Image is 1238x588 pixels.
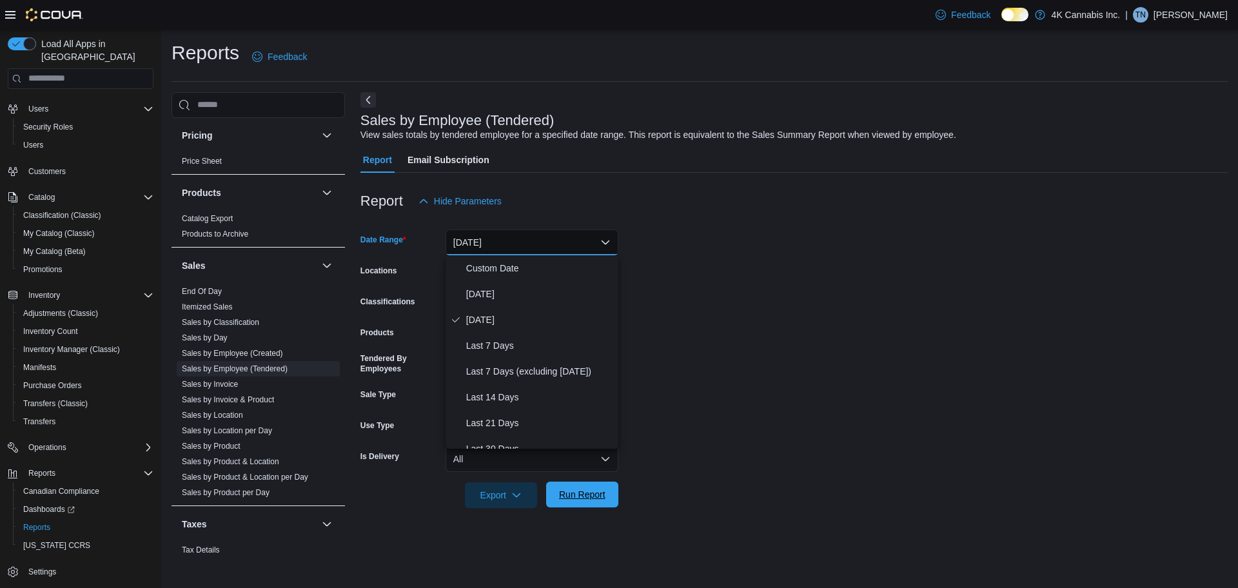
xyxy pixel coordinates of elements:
[360,451,399,462] label: Is Delivery
[23,344,120,355] span: Inventory Manager (Classic)
[408,147,489,173] span: Email Subscription
[360,389,396,400] label: Sale Type
[13,206,159,224] button: Classification (Classic)
[13,395,159,413] button: Transfers (Classic)
[18,378,153,393] span: Purchase Orders
[3,438,159,456] button: Operations
[18,484,104,499] a: Canadian Compliance
[13,242,159,260] button: My Catalog (Beta)
[360,92,376,108] button: Next
[182,395,274,405] span: Sales by Invoice & Product
[182,518,207,531] h3: Taxes
[182,214,233,223] a: Catalog Export
[13,500,159,518] a: Dashboards
[23,465,61,481] button: Reports
[23,440,72,455] button: Operations
[172,211,345,247] div: Products
[182,545,220,554] a: Tax Details
[360,235,406,245] label: Date Range
[182,426,272,436] span: Sales by Location per Day
[3,464,159,482] button: Reports
[28,192,55,202] span: Catalog
[18,226,100,241] a: My Catalog (Classic)
[23,101,153,117] span: Users
[13,358,159,377] button: Manifests
[182,410,243,420] span: Sales by Location
[182,259,206,272] h3: Sales
[1133,7,1148,23] div: Tomas Nunez
[23,522,50,533] span: Reports
[360,420,394,431] label: Use Type
[23,140,43,150] span: Users
[182,349,283,358] a: Sales by Employee (Created)
[182,287,222,296] a: End Of Day
[247,44,312,70] a: Feedback
[28,468,55,478] span: Reports
[23,398,88,409] span: Transfers (Classic)
[319,185,335,201] button: Products
[182,411,243,420] a: Sales by Location
[18,502,153,517] span: Dashboards
[18,137,153,153] span: Users
[182,317,259,328] span: Sales by Classification
[23,210,101,220] span: Classification (Classic)
[182,333,228,342] a: Sales by Day
[360,128,956,142] div: View sales totals by tendered employee for a specified date range. This report is equivalent to t...
[18,208,106,223] a: Classification (Classic)
[473,482,529,508] span: Export
[18,119,78,135] a: Security Roles
[182,487,270,498] span: Sales by Product per Day
[182,395,274,404] a: Sales by Invoice & Product
[182,456,279,467] span: Sales by Product & Location
[446,255,618,449] div: Select listbox
[3,286,159,304] button: Inventory
[360,353,440,374] label: Tendered By Employees
[13,260,159,279] button: Promotions
[182,426,272,435] a: Sales by Location per Day
[23,504,75,514] span: Dashboards
[23,540,90,551] span: [US_STATE] CCRS
[28,290,60,300] span: Inventory
[182,186,221,199] h3: Products
[182,364,288,374] span: Sales by Employee (Tendered)
[23,440,153,455] span: Operations
[23,164,71,179] a: Customers
[466,260,613,276] span: Custom Date
[360,297,415,307] label: Classifications
[182,364,288,373] a: Sales by Employee (Tendered)
[18,502,80,517] a: Dashboards
[18,414,61,429] a: Transfers
[1154,7,1228,23] p: [PERSON_NAME]
[466,389,613,405] span: Last 14 Days
[28,104,48,114] span: Users
[1001,21,1002,22] span: Dark Mode
[23,228,95,239] span: My Catalog (Classic)
[18,538,95,553] a: [US_STATE] CCRS
[18,262,153,277] span: Promotions
[182,457,279,466] a: Sales by Product & Location
[18,538,153,553] span: Washington CCRS
[182,380,238,389] a: Sales by Invoice
[182,286,222,297] span: End Of Day
[23,288,153,303] span: Inventory
[23,308,98,318] span: Adjustments (Classic)
[13,536,159,554] button: [US_STATE] CCRS
[319,128,335,143] button: Pricing
[18,226,153,241] span: My Catalog (Classic)
[18,208,153,223] span: Classification (Classic)
[18,324,83,339] a: Inventory Count
[172,40,239,66] h1: Reports
[18,360,61,375] a: Manifests
[182,230,248,239] a: Products to Archive
[23,416,55,427] span: Transfers
[1125,7,1128,23] p: |
[446,446,618,472] button: All
[18,484,153,499] span: Canadian Compliance
[23,163,153,179] span: Customers
[1001,8,1028,21] input: Dark Mode
[182,472,308,482] span: Sales by Product & Location per Day
[18,520,55,535] a: Reports
[36,37,153,63] span: Load All Apps in [GEOGRAPHIC_DATA]
[23,564,61,580] a: Settings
